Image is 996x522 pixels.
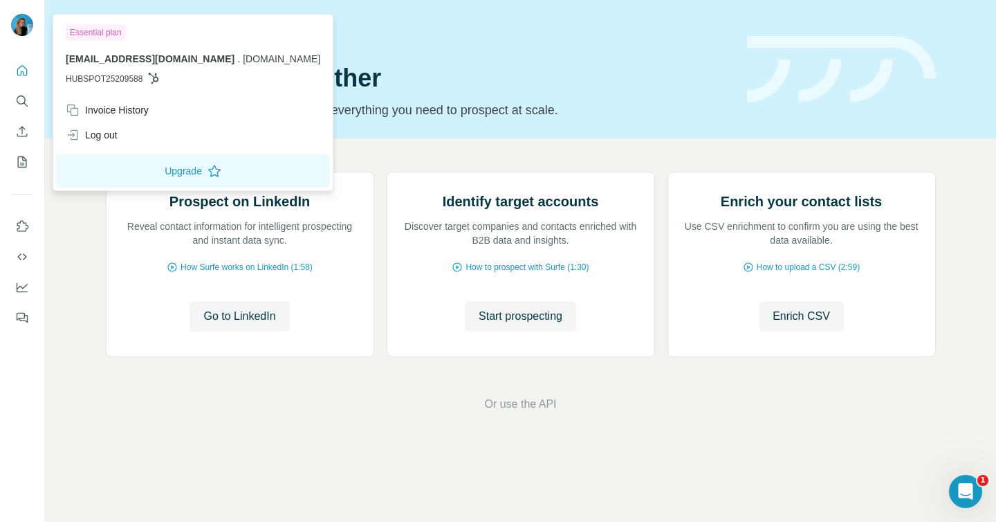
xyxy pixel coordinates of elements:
[66,24,126,41] div: Essential plan
[11,305,33,330] button: Feedback
[977,475,988,486] span: 1
[66,73,142,85] span: HUBSPOT25209588
[949,475,982,508] iframe: Intercom live chat
[181,261,313,273] span: How Surfe works on LinkedIn (1:58)
[11,150,33,174] button: My lists
[11,119,33,144] button: Enrich CSV
[465,261,589,273] span: How to prospect with Surfe (1:30)
[11,244,33,269] button: Use Surfe API
[759,301,844,332] button: Enrich CSV
[682,219,921,247] p: Use CSV enrichment to confirm you are using the best data available.
[11,14,33,36] img: Avatar
[484,396,556,413] button: Or use the API
[757,261,860,273] span: How to upload a CSV (2:59)
[747,36,936,103] img: banner
[443,192,599,211] h2: Identify target accounts
[203,308,275,325] span: Go to LinkedIn
[169,192,310,211] h2: Prospect on LinkedIn
[237,53,240,64] span: .
[66,53,234,64] span: [EMAIL_ADDRESS][DOMAIN_NAME]
[66,128,118,142] div: Log out
[66,103,149,117] div: Invoice History
[11,58,33,83] button: Quick start
[120,219,360,247] p: Reveal contact information for intelligent prospecting and instant data sync.
[11,89,33,114] button: Search
[401,219,640,247] p: Discover target companies and contacts enriched with B2B data and insights.
[773,308,830,325] span: Enrich CSV
[106,26,730,39] div: Quick start
[106,64,730,92] h1: Let’s prospect together
[479,308,562,325] span: Start prospecting
[721,192,882,211] h2: Enrich your contact lists
[465,301,576,332] button: Start prospecting
[11,275,33,300] button: Dashboard
[11,214,33,239] button: Use Surfe on LinkedIn
[56,154,330,188] button: Upgrade
[190,301,289,332] button: Go to LinkedIn
[243,53,320,64] span: [DOMAIN_NAME]
[106,100,730,120] p: Pick your starting point and we’ll provide everything you need to prospect at scale.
